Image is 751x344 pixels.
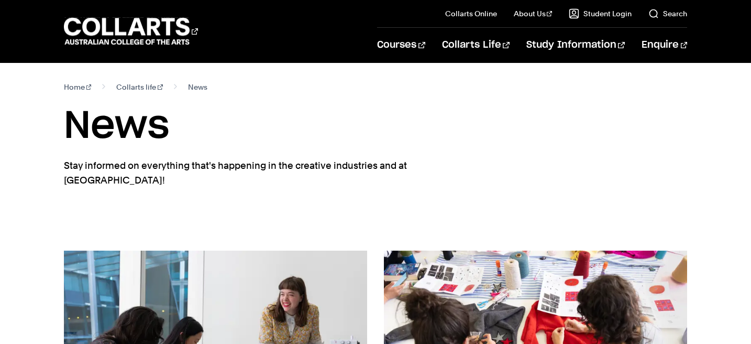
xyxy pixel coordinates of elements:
a: Home [64,80,92,94]
p: Stay informed on everything that's happening in the creative industries and at [GEOGRAPHIC_DATA]! [64,158,446,188]
a: About Us [514,8,553,19]
a: Enquire [642,28,687,62]
h1: News [64,103,687,150]
div: Go to homepage [64,16,198,46]
a: Search [648,8,687,19]
a: Collarts life [116,80,163,94]
a: Courses [377,28,425,62]
a: Collarts Life [442,28,510,62]
a: Study Information [526,28,625,62]
span: News [188,80,207,94]
a: Student Login [569,8,632,19]
a: Collarts Online [445,8,497,19]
